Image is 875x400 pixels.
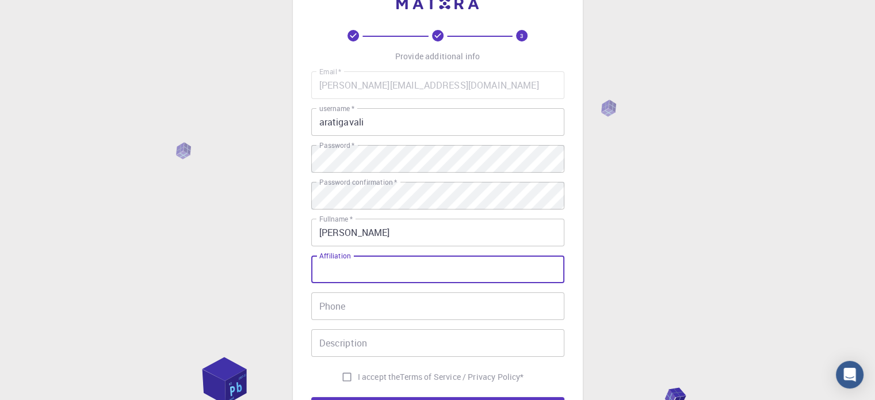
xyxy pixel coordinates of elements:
div: Open Intercom Messenger [836,361,863,388]
span: I accept the [358,371,400,383]
text: 3 [520,32,524,40]
p: Terms of Service / Privacy Policy * [400,371,524,383]
label: Password confirmation [319,177,397,187]
label: Affiliation [319,251,350,261]
p: Provide additional info [395,51,480,62]
label: username [319,104,354,113]
a: Terms of Service / Privacy Policy* [400,371,524,383]
label: Email [319,67,341,77]
label: Fullname [319,214,353,224]
label: Password [319,140,354,150]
